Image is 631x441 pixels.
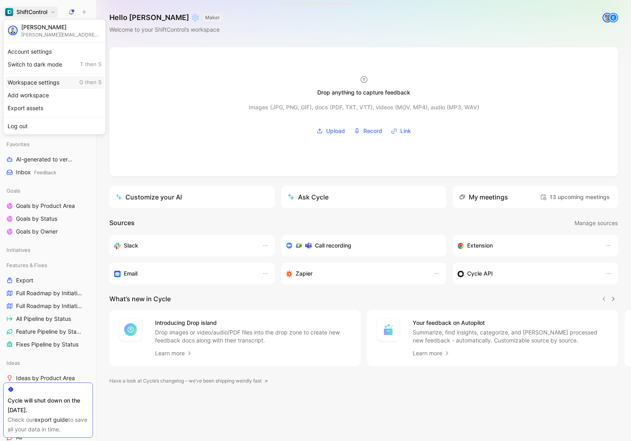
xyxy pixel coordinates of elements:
div: Workspace settings [5,76,104,89]
span: T then S [80,61,101,68]
div: Account settings [5,45,104,58]
img: avatar [9,26,17,34]
div: [PERSON_NAME][EMAIL_ADDRESS][DOMAIN_NAME] [21,32,101,38]
div: Log out [5,120,104,133]
div: Export assets [5,102,104,115]
span: G then S [79,79,101,86]
div: [PERSON_NAME] [21,24,101,31]
div: Switch to dark mode [5,58,104,71]
div: ShiftControlShiftControl [3,19,106,135]
div: Add workspace [5,89,104,102]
